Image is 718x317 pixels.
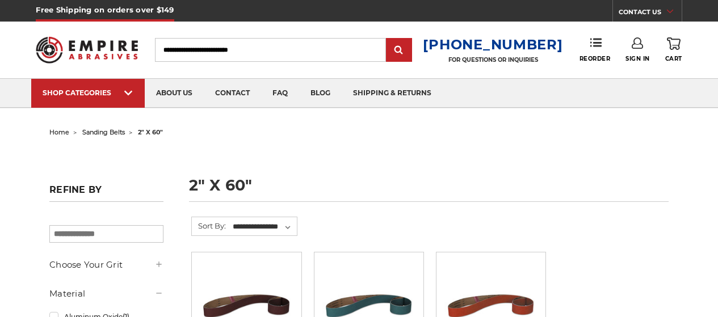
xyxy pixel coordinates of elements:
a: home [49,128,69,136]
a: contact [204,79,261,108]
h5: Material [49,287,163,301]
span: Sign In [625,55,650,62]
p: FOR QUESTIONS OR INQUIRIES [423,56,562,64]
span: Reorder [580,55,611,62]
h5: Choose Your Grit [49,258,163,272]
a: faq [261,79,299,108]
input: Submit [388,39,410,62]
h5: Refine by [49,184,163,202]
a: CONTACT US [619,6,682,22]
a: sanding belts [82,128,125,136]
select: Sort By: [231,218,297,235]
a: blog [299,79,342,108]
h1: 2" x 60" [189,177,669,202]
a: [PHONE_NUMBER] [423,36,562,53]
span: 2" x 60" [138,128,163,136]
a: about us [145,79,204,108]
label: Sort By: [192,217,226,234]
a: Cart [665,37,682,62]
a: Reorder [580,37,611,62]
span: Cart [665,55,682,62]
div: SHOP CATEGORIES [43,88,133,97]
img: Empire Abrasives [36,30,137,70]
a: shipping & returns [342,79,443,108]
